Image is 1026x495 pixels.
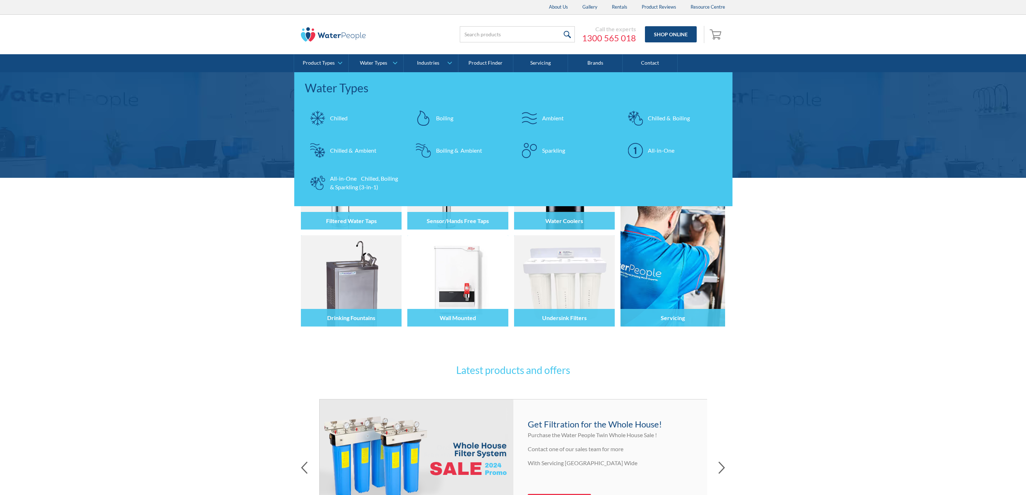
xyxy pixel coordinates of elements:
[623,138,722,163] a: All-in-One
[349,54,403,72] a: Water Types
[528,445,693,453] p: Contact one of our sales team for more
[661,314,685,321] h4: Servicing
[305,106,404,131] a: Chilled
[528,473,693,481] p: ‍
[301,235,402,327] img: Drinking Fountains
[417,60,439,66] div: Industries
[648,114,690,122] div: Chilled & Boiling
[303,60,335,66] div: Product Types
[330,146,376,155] div: Chilled & Ambient
[528,418,693,431] h4: Get Filtration for the Whole House!
[542,146,565,155] div: Sparkling
[305,79,722,97] div: Water Types
[440,314,476,321] h4: Wall Mounted
[301,27,366,42] img: The Water People
[305,170,404,195] a: All-in-One Chilled, Boiling & Sparkling (3-in-1)
[327,314,375,321] h4: Drinking Fountains
[326,217,377,224] h4: Filtered Water Taps
[305,138,404,163] a: Chilled & Ambient
[568,54,623,72] a: Brands
[411,106,510,131] a: Boiling
[582,33,636,43] a: 1300 565 018
[528,459,693,467] p: With Servicing [GEOGRAPHIC_DATA] Wide
[360,60,387,66] div: Water Types
[708,26,725,43] a: Open empty cart
[436,146,482,155] div: Boiling & Ambient
[407,235,508,327] img: Wall Mounted
[514,235,615,327] img: Undersink Filters
[582,26,636,33] div: Call the experts
[460,26,575,42] input: Search products
[710,28,723,40] img: shopping cart
[411,138,510,163] a: Boiling & Ambient
[620,138,725,327] a: Servicing
[404,54,458,72] a: Industries
[645,26,697,42] a: Shop Online
[623,106,722,131] a: Chilled & Boiling
[330,174,400,191] div: All-in-One Chilled, Boiling & Sparkling (3-in-1)
[528,431,693,439] p: Purchase the Water People Twin Whole House Sale !
[542,114,564,122] div: Ambient
[517,106,616,131] a: Ambient
[545,217,583,224] h4: Water Coolers
[623,54,677,72] a: Contact
[513,54,568,72] a: Servicing
[427,217,489,224] h4: Sensor/Hands Free Taps
[648,146,674,155] div: All-in-One
[373,362,653,378] h3: Latest products and offers
[517,138,616,163] a: Sparkling
[294,72,732,206] nav: Water Types
[436,114,453,122] div: Boiling
[330,114,348,122] div: Chilled
[458,54,513,72] a: Product Finder
[542,314,587,321] h4: Undersink Filters
[294,54,348,72] a: Product Types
